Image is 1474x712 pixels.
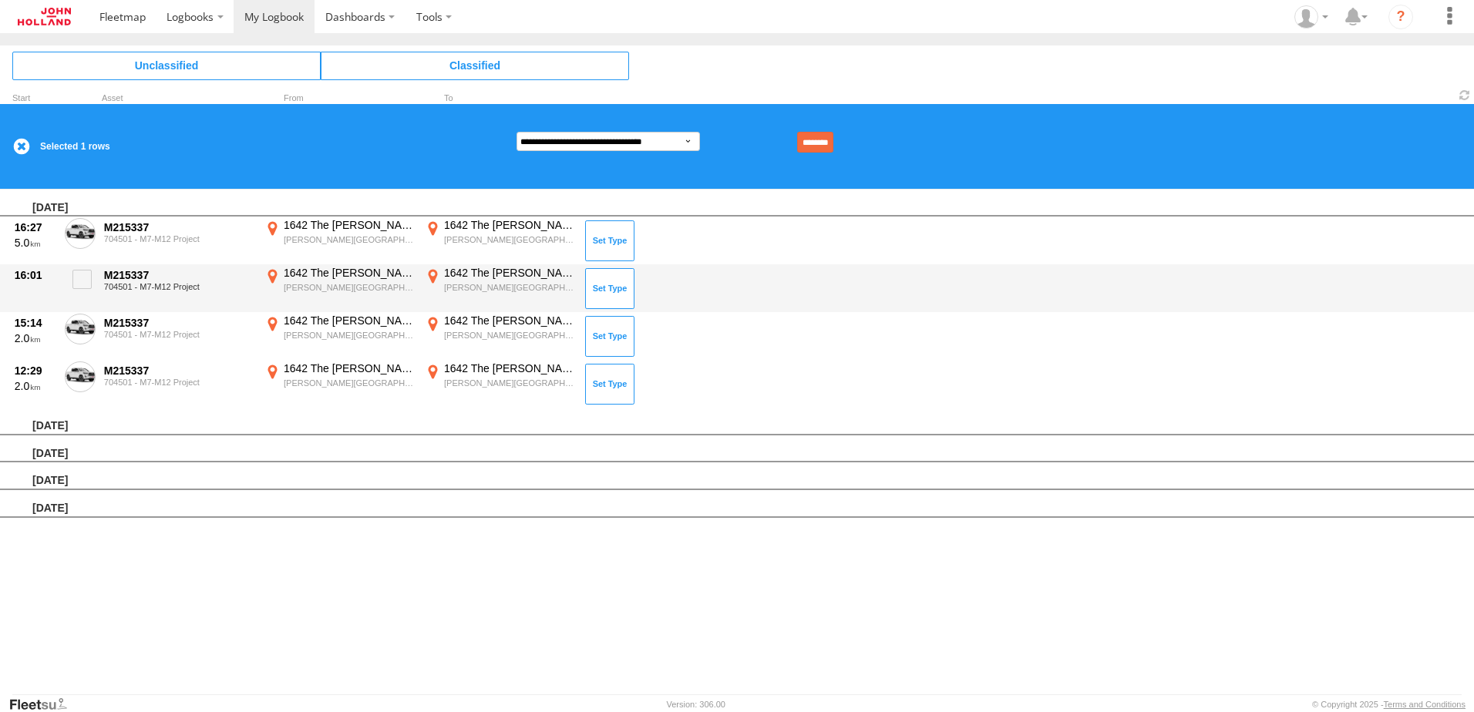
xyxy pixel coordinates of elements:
i: ? [1388,5,1413,29]
div: 1642 The [PERSON_NAME] Dr [284,361,414,375]
div: 704501 - M7-M12 Project [104,378,254,387]
div: [PERSON_NAME][GEOGRAPHIC_DATA],[GEOGRAPHIC_DATA] [444,282,574,293]
div: [PERSON_NAME][GEOGRAPHIC_DATA],[GEOGRAPHIC_DATA] [444,330,574,341]
div: Version: 306.00 [667,700,725,709]
div: [PERSON_NAME][GEOGRAPHIC_DATA],[GEOGRAPHIC_DATA] [284,282,414,293]
a: Visit our Website [8,697,79,712]
div: 1642 The [PERSON_NAME] Dr [444,218,574,232]
label: Click to View Event Location [422,314,577,358]
button: Click to Set [585,220,634,260]
div: 704501 - M7-M12 Project [104,282,254,291]
div: 1642 The [PERSON_NAME] Dr [444,361,574,375]
label: Click to View Event Location [422,218,577,263]
div: 12:29 [15,364,56,378]
button: Click to Set [585,316,634,356]
div: 1642 The [PERSON_NAME] Dr [284,218,414,232]
label: Click to View Event Location [262,361,416,406]
div: [PERSON_NAME][GEOGRAPHIC_DATA],[GEOGRAPHIC_DATA] [284,234,414,245]
div: To [422,95,577,102]
div: M215337 [104,316,254,330]
div: 2.0 [15,331,56,345]
label: Click to View Event Location [262,266,416,311]
div: Asset [102,95,256,102]
div: 1642 The [PERSON_NAME] Dr [444,266,574,280]
div: 2.0 [15,379,56,393]
div: 5.0 [15,236,56,250]
span: Click to view Unclassified Trips [12,52,321,79]
label: Click to View Event Location [422,361,577,406]
button: Click to Set [585,268,634,308]
div: 15:14 [15,316,56,330]
label: Clear Selection [12,137,31,156]
div: 1642 The [PERSON_NAME] Dr [284,266,414,280]
div: [PERSON_NAME][GEOGRAPHIC_DATA],[GEOGRAPHIC_DATA] [444,378,574,388]
div: M215337 [104,268,254,282]
div: [PERSON_NAME][GEOGRAPHIC_DATA],[GEOGRAPHIC_DATA] [284,378,414,388]
label: Click to View Event Location [262,218,416,263]
div: M215337 [104,220,254,234]
div: 16:27 [15,220,56,234]
div: 1642 The [PERSON_NAME] Dr [444,314,574,327]
label: Click to View Event Location [422,266,577,311]
div: [PERSON_NAME][GEOGRAPHIC_DATA],[GEOGRAPHIC_DATA] [284,330,414,341]
img: jhg-logo.svg [18,8,71,25]
div: 1642 The [PERSON_NAME] Dr [284,314,414,327]
div: © Copyright 2025 - [1312,700,1466,709]
div: [PERSON_NAME][GEOGRAPHIC_DATA],[GEOGRAPHIC_DATA] [444,234,574,245]
label: Click to View Event Location [262,314,416,358]
div: Callum Conneely [1289,5,1334,29]
a: Return to Dashboard [4,4,85,29]
span: Refresh [1455,88,1474,102]
div: 704501 - M7-M12 Project [104,330,254,339]
span: Click to view Classified Trips [321,52,629,79]
div: From [262,95,416,102]
div: 16:01 [15,268,56,282]
div: M215337 [104,364,254,378]
button: Click to Set [585,364,634,404]
div: Click to Sort [12,95,59,102]
div: 704501 - M7-M12 Project [104,234,254,243]
a: Terms and Conditions [1384,700,1466,709]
